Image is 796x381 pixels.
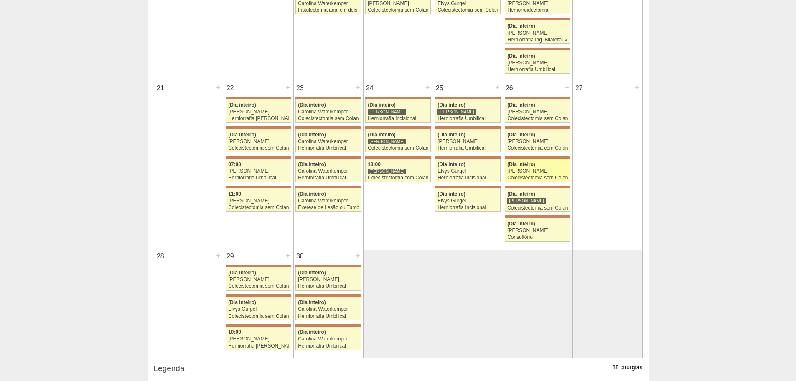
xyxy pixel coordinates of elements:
div: Key: Maria Braido [295,97,361,99]
span: (Dia inteiro) [507,161,535,167]
div: [PERSON_NAME] [228,139,289,144]
div: Key: Maria Braido [505,156,570,159]
div: 24 [364,82,376,95]
div: Key: Maria Braido [226,294,291,297]
div: Colecistectomia sem Colangiografia VL [228,205,289,210]
div: + [564,82,571,93]
div: + [424,82,431,93]
div: Carolina Waterkemper [298,336,359,342]
div: Colecistectomia sem Colangiografia VL [228,146,289,151]
div: Colecistectomia sem Colangiografia VL [507,116,568,121]
a: (Dia inteiro) [PERSON_NAME] Colecistectomia com Colangiografia VL [505,129,570,152]
div: Exerese de Lesão ou Tumor de Pele [298,205,359,210]
div: + [285,250,292,261]
a: (Dia inteiro) Carolina Waterkemper Exerese de Lesão ou Tumor de Pele [295,188,361,212]
a: (Dia inteiro) Carolina Waterkemper Herniorrafia Umbilical [295,129,361,152]
a: (Dia inteiro) Carolina Waterkemper Herniorrafia Umbilical [295,297,361,320]
div: Key: Maria Braido [435,186,500,188]
div: [PERSON_NAME] [368,138,406,145]
div: Colecistectomia sem Colangiografia VL [228,284,289,289]
span: (Dia inteiro) [368,132,396,138]
div: Colecistectomia sem Colangiografia VL [298,116,359,121]
a: (Dia inteiro) [PERSON_NAME] Colecistectomia sem Colangiografia VL [505,159,570,182]
div: + [285,82,292,93]
a: (Dia inteiro) [PERSON_NAME] Colecistectomia sem Colangiografia VL [226,129,291,152]
div: [PERSON_NAME] [228,277,289,282]
a: (Dia inteiro) [PERSON_NAME] Herniorrafia Incisional [365,99,430,123]
div: Key: Maria Braido [365,156,430,159]
a: (Dia inteiro) Carolina Waterkemper Herniorrafia Umbilical [295,159,361,182]
div: 30 [294,250,307,263]
div: + [494,82,501,93]
a: (Dia inteiro) [PERSON_NAME] Herniorrafia Umbilical [295,267,361,291]
div: [PERSON_NAME] [368,168,406,174]
a: (Dia inteiro) Carolina Waterkemper Colecistectomia sem Colangiografia VL [295,99,361,123]
div: Elvys Gurgel [437,1,498,6]
div: Herniorrafia Incisional [437,175,498,181]
span: (Dia inteiro) [507,53,535,59]
span: 13:00 [368,161,381,167]
div: Key: Maria Braido [435,97,500,99]
div: [PERSON_NAME] [507,31,568,36]
div: Key: Maria Braido [226,97,291,99]
div: Key: Maria Braido [505,48,570,50]
div: Key: Maria Braido [295,186,361,188]
div: Fistulectomia anal em dois tempos [298,8,359,13]
div: [PERSON_NAME] [368,1,428,6]
div: Herniorrafia Incisional [368,116,428,121]
span: (Dia inteiro) [228,102,256,108]
a: (Dia inteiro) Elvys Gurgel Herniorrafia Incisional [435,159,500,182]
div: Elvys Gurgel [437,198,498,204]
div: [PERSON_NAME] [507,228,568,233]
a: (Dia inteiro) [PERSON_NAME] Herniorrafia Umbilical [435,99,500,123]
div: Key: Maria Braido [505,97,570,99]
div: Herniorrafia Incisional [437,205,498,210]
div: [PERSON_NAME] [507,198,546,204]
span: (Dia inteiro) [298,132,326,138]
a: 11:00 [PERSON_NAME] Colecistectomia sem Colangiografia VL [226,188,291,212]
div: 28 [154,250,167,263]
span: (Dia inteiro) [507,23,535,29]
div: Carolina Waterkemper [298,307,359,312]
div: Herniorrafia Umbilical [437,146,498,151]
div: + [633,82,641,93]
a: (Dia inteiro) Carolina Waterkemper Herniorrafia Umbilical [295,327,361,350]
div: Key: Maria Braido [505,18,570,20]
div: [PERSON_NAME] [228,336,289,342]
span: 07:00 [228,161,241,167]
div: 27 [573,82,586,95]
div: Key: Maria Braido [295,156,361,159]
span: (Dia inteiro) [298,329,326,335]
div: Herniorrafia Umbilical [298,146,359,151]
div: Colecistectomia com Colangiografia VL [507,146,568,151]
div: Colecistectomia sem Colangiografia VL [228,314,289,319]
a: 10:00 [PERSON_NAME] Herniorrafia [PERSON_NAME] [226,327,291,350]
div: Key: Maria Braido [435,126,500,129]
a: (Dia inteiro) [PERSON_NAME] Colecistectomia sem Colangiografia VL [505,188,570,212]
div: Elvys Gurgel [228,307,289,312]
span: (Dia inteiro) [298,270,326,276]
div: Key: Maria Braido [226,156,291,159]
div: Herniorrafia [PERSON_NAME] [228,116,289,121]
div: Carolina Waterkemper [298,109,359,115]
a: (Dia inteiro) [PERSON_NAME] Colecistectomia sem Colangiografia VL [226,267,291,291]
div: [PERSON_NAME] [437,109,476,115]
span: (Dia inteiro) [228,132,256,138]
div: [PERSON_NAME] [507,139,568,144]
div: Colecistectomia com Colangiografia VL [368,175,428,181]
div: Carolina Waterkemper [298,1,359,6]
span: (Dia inteiro) [228,299,256,305]
div: Key: Maria Braido [295,324,361,327]
a: (Dia inteiro) Elvys Gurgel Colecistectomia sem Colangiografia VL [226,297,291,320]
div: Carolina Waterkemper [298,198,359,204]
div: Herniorrafia Umbilical [298,314,359,319]
div: 25 [433,82,446,95]
a: (Dia inteiro) [PERSON_NAME] Colecistectomia sem Colangiografia VL [365,129,430,152]
div: Key: Maria Braido [505,215,570,218]
span: (Dia inteiro) [507,221,535,227]
div: Key: Maria Braido [226,324,291,327]
div: Colecistectomia sem Colangiografia VL [507,205,568,211]
div: 21 [154,82,167,95]
h3: Legenda [154,363,643,375]
div: [PERSON_NAME] [228,169,289,174]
